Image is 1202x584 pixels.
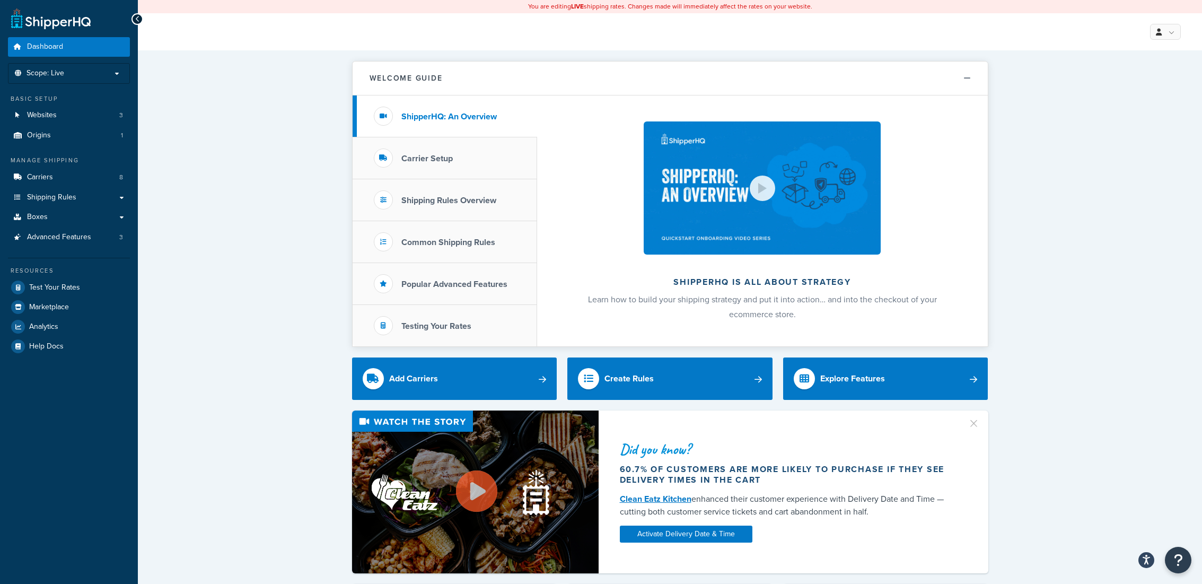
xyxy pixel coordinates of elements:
a: Shipping Rules [8,188,130,207]
span: 3 [119,233,123,242]
span: 3 [119,111,123,120]
h3: Shipping Rules Overview [401,196,496,205]
span: Learn how to build your shipping strategy and put it into action… and into the checkout of your e... [588,293,937,320]
div: 60.7% of customers are more likely to purchase if they see delivery times in the cart [620,464,955,485]
a: Carriers8 [8,168,130,187]
li: Advanced Features [8,228,130,247]
div: Create Rules [604,371,654,386]
h3: Popular Advanced Features [401,280,507,289]
a: Websites3 [8,106,130,125]
a: Add Carriers [352,358,557,400]
a: Explore Features [783,358,988,400]
h3: ShipperHQ: An Overview [401,112,497,121]
h3: Carrier Setup [401,154,453,163]
span: Origins [27,131,51,140]
span: 1 [121,131,123,140]
a: Help Docs [8,337,130,356]
span: Carriers [27,173,53,182]
li: Origins [8,126,130,145]
div: Manage Shipping [8,156,130,165]
h3: Testing Your Rates [401,321,471,331]
div: Resources [8,266,130,275]
span: Advanced Features [27,233,91,242]
span: Websites [27,111,57,120]
button: Welcome Guide [353,62,988,95]
a: Clean Eatz Kitchen [620,493,691,505]
a: Activate Delivery Date & Time [620,526,752,543]
b: LIVE [571,2,584,11]
span: Scope: Live [27,69,64,78]
a: Test Your Rates [8,278,130,297]
a: Create Rules [567,358,773,400]
a: Origins1 [8,126,130,145]
a: Dashboard [8,37,130,57]
span: Shipping Rules [27,193,76,202]
div: Did you know? [620,442,955,457]
div: Add Carriers [389,371,438,386]
img: Video thumbnail [352,411,599,573]
h2: ShipperHQ is all about strategy [565,277,960,287]
a: Analytics [8,317,130,336]
img: ShipperHQ is all about strategy [644,121,880,255]
a: Boxes [8,207,130,227]
li: Websites [8,106,130,125]
div: Explore Features [820,371,885,386]
button: Open Resource Center [1165,547,1191,573]
a: Advanced Features3 [8,228,130,247]
h3: Common Shipping Rules [401,238,495,247]
span: Boxes [27,213,48,222]
span: Help Docs [29,342,64,351]
div: Basic Setup [8,94,130,103]
a: Marketplace [8,298,130,317]
span: 8 [119,173,123,182]
div: enhanced their customer experience with Delivery Date and Time — cutting both customer service ti... [620,493,955,518]
li: Carriers [8,168,130,187]
span: Marketplace [29,303,69,312]
span: Dashboard [27,42,63,51]
h2: Welcome Guide [370,74,443,82]
span: Analytics [29,322,58,332]
span: Test Your Rates [29,283,80,292]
